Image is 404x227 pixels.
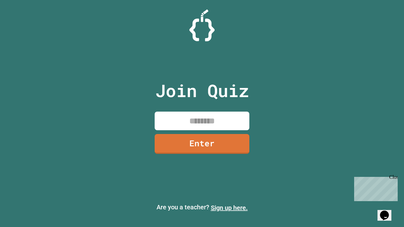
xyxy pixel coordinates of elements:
img: Logo.svg [189,9,215,41]
div: Chat with us now!Close [3,3,44,40]
a: Sign up here. [211,204,248,212]
p: Are you a teacher? [5,202,399,212]
a: Enter [155,134,249,154]
p: Join Quiz [155,78,249,104]
iframe: chat widget [377,202,398,221]
iframe: chat widget [352,174,398,201]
